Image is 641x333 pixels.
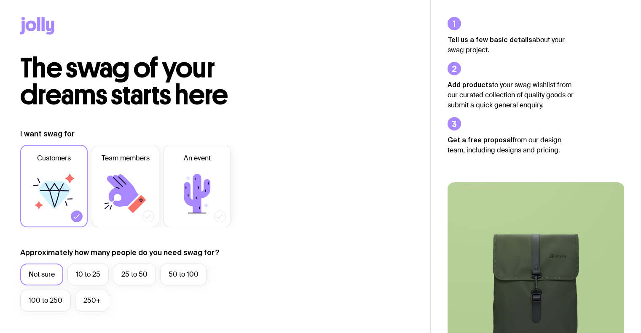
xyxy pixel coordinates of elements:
[448,136,512,144] strong: Get a free proposal
[20,290,71,312] label: 100 to 250
[448,80,574,110] p: to your swag wishlist from our curated collection of quality goods or submit a quick general enqu...
[20,51,228,112] span: The swag of your dreams starts here
[448,81,492,88] strong: Add products
[67,264,109,285] label: 10 to 25
[448,135,574,155] p: from our design team, including designs and pricing.
[448,36,532,43] strong: Tell us a few basic details
[20,248,220,258] label: Approximately how many people do you need swag for?
[102,153,150,163] span: Team members
[160,264,207,285] label: 50 to 100
[20,264,63,285] label: Not sure
[75,290,109,312] label: 250+
[20,129,75,139] label: I want swag for
[184,153,211,163] span: An event
[113,264,156,285] label: 25 to 50
[448,35,574,55] p: about your swag project.
[37,153,71,163] span: Customers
